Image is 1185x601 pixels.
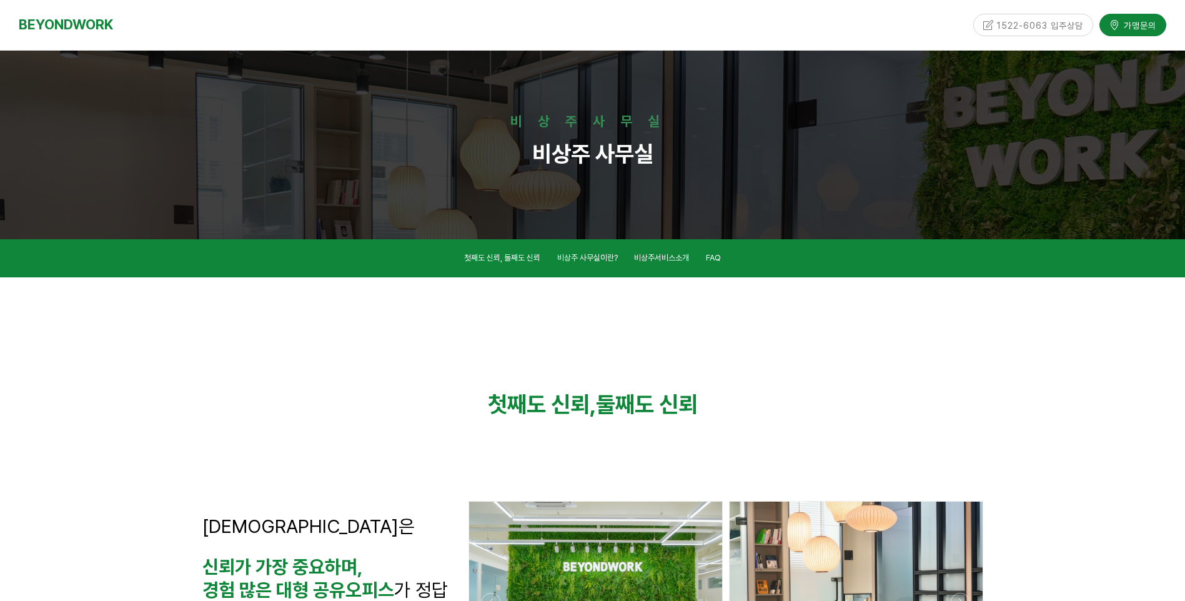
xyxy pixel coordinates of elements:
strong: 둘째도 신뢰 [596,391,698,418]
a: FAQ [706,251,721,268]
span: 비상주 사무실이란? [557,253,618,262]
span: 가맹문의 [1120,19,1156,31]
span: 비상주서비스소개 [634,253,689,262]
a: 비상주서비스소개 [634,251,689,268]
span: 첫째도 신뢰, 둘째도 신뢰 [464,253,540,262]
a: 첫째도 신뢰, 둘째도 신뢰 [464,251,540,268]
strong: 비상주사무실 [510,113,675,129]
span: [DEMOGRAPHIC_DATA]은 [202,515,415,537]
strong: 첫째도 신뢰, [488,391,596,418]
a: 가맹문의 [1099,14,1166,36]
strong: 비상주 사무실 [532,141,653,167]
strong: 경험 많은 대형 공유오피스 [202,578,394,600]
a: BEYONDWORK [19,13,113,36]
span: FAQ [706,253,721,262]
a: 비상주 사무실이란? [557,251,618,268]
strong: 신뢰가 가장 중요하며, [202,555,363,577]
